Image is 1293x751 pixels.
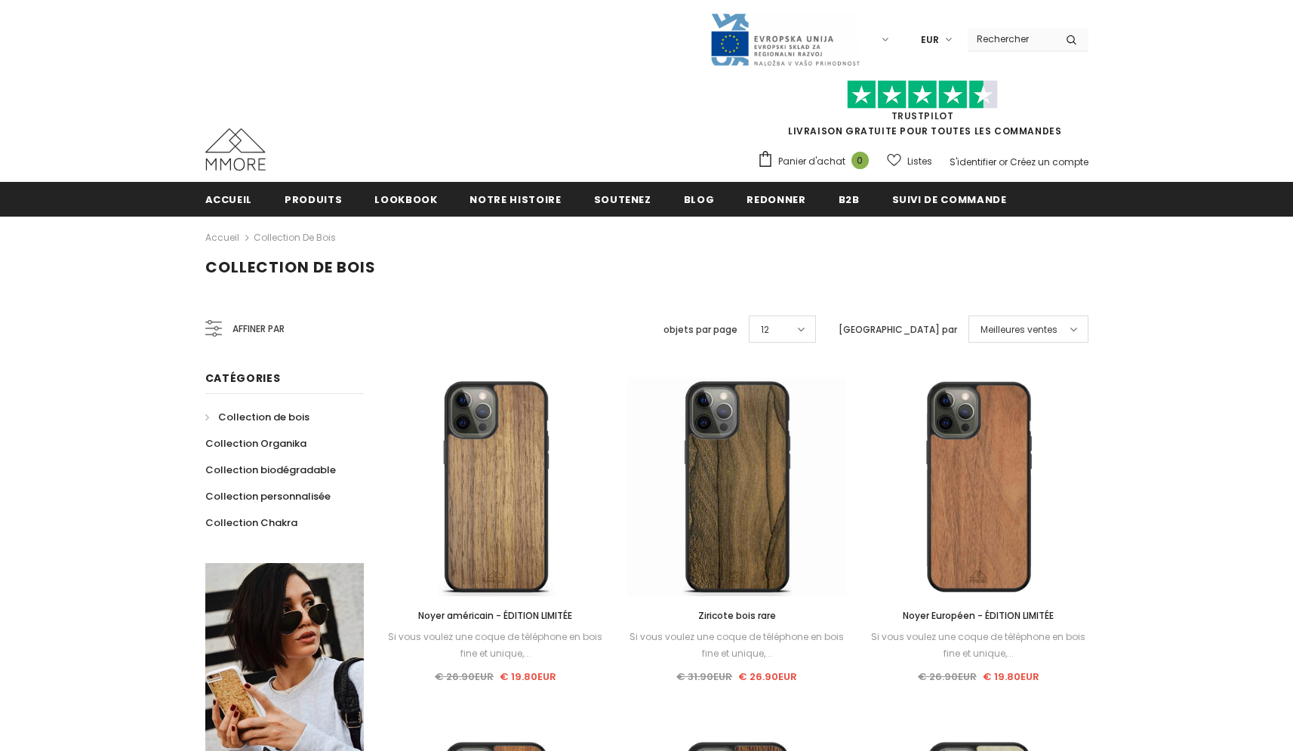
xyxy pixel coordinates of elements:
[205,229,239,247] a: Accueil
[983,669,1039,684] span: € 19.80EUR
[205,371,281,386] span: Catégories
[887,148,932,174] a: Listes
[757,87,1088,137] span: LIVRAISON GRATUITE POUR TOUTES LES COMMANDES
[594,182,651,216] a: soutenez
[921,32,939,48] span: EUR
[285,182,342,216] a: Produits
[907,154,932,169] span: Listes
[891,109,954,122] a: TrustPilot
[950,155,996,168] a: S'identifier
[218,410,309,424] span: Collection de bois
[627,629,846,662] div: Si vous voulez une coque de téléphone en bois fine et unique,...
[839,192,860,207] span: B2B
[710,12,860,67] img: Javni Razpis
[254,231,336,244] a: Collection de bois
[851,152,869,169] span: 0
[469,192,561,207] span: Notre histoire
[839,322,957,337] label: [GEOGRAPHIC_DATA] par
[684,182,715,216] a: Blog
[205,192,253,207] span: Accueil
[594,192,651,207] span: soutenez
[205,483,331,509] a: Collection personnalisée
[761,322,769,337] span: 12
[418,609,572,622] span: Noyer américain - ÉDITION LIMITÉE
[435,669,494,684] span: € 26.90EUR
[892,182,1007,216] a: Suivi de commande
[205,404,309,430] a: Collection de bois
[676,669,732,684] span: € 31.90EUR
[738,669,797,684] span: € 26.90EUR
[747,182,805,216] a: Redonner
[386,608,605,624] a: Noyer américain - ÉDITION LIMITÉE
[1010,155,1088,168] a: Créez un compte
[205,128,266,171] img: Cas MMORE
[710,32,860,45] a: Javni Razpis
[374,182,437,216] a: Lookbook
[847,80,998,109] img: Faites confiance aux étoiles pilotes
[627,608,846,624] a: Ziricote bois rare
[918,669,977,684] span: € 26.90EUR
[205,182,253,216] a: Accueil
[869,629,1088,662] div: Si vous voulez une coque de téléphone en bois fine et unique,...
[205,463,336,477] span: Collection biodégradable
[747,192,805,207] span: Redonner
[205,430,306,457] a: Collection Organika
[968,28,1054,50] input: Search Site
[469,182,561,216] a: Notre histoire
[757,150,876,173] a: Panier d'achat 0
[205,257,376,278] span: Collection de bois
[205,516,297,530] span: Collection Chakra
[663,322,737,337] label: objets par page
[892,192,1007,207] span: Suivi de commande
[869,608,1088,624] a: Noyer Européen - ÉDITION LIMITÉE
[778,154,845,169] span: Panier d'achat
[205,509,297,536] a: Collection Chakra
[205,489,331,503] span: Collection personnalisée
[903,609,1054,622] span: Noyer Européen - ÉDITION LIMITÉE
[500,669,556,684] span: € 19.80EUR
[232,321,285,337] span: Affiner par
[999,155,1008,168] span: or
[205,436,306,451] span: Collection Organika
[698,609,776,622] span: Ziricote bois rare
[205,457,336,483] a: Collection biodégradable
[374,192,437,207] span: Lookbook
[386,629,605,662] div: Si vous voulez une coque de téléphone en bois fine et unique,...
[684,192,715,207] span: Blog
[981,322,1057,337] span: Meilleures ventes
[285,192,342,207] span: Produits
[839,182,860,216] a: B2B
